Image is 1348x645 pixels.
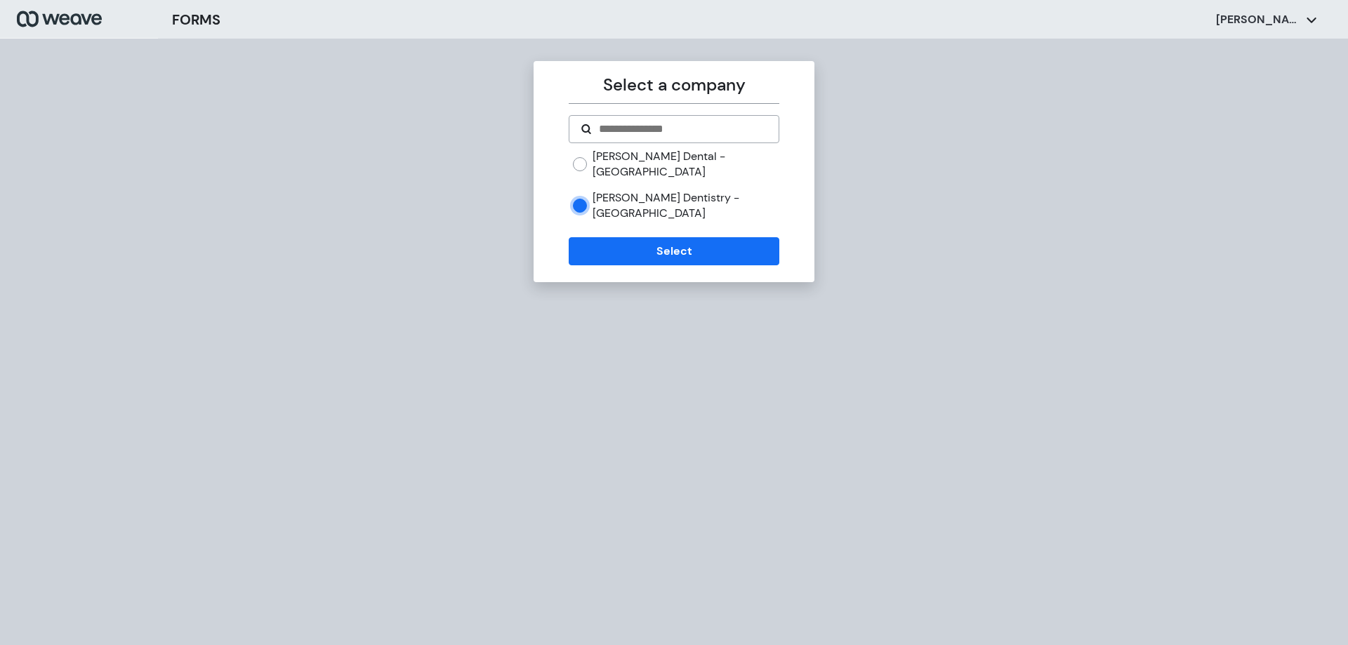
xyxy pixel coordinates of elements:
label: [PERSON_NAME] Dental - [GEOGRAPHIC_DATA] [593,149,779,179]
p: [PERSON_NAME] [1216,12,1300,27]
h3: FORMS [172,9,220,30]
p: Select a company [569,72,779,98]
label: [PERSON_NAME] Dentistry - [GEOGRAPHIC_DATA] [593,190,779,220]
input: Search [597,121,767,138]
button: Select [569,237,779,265]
